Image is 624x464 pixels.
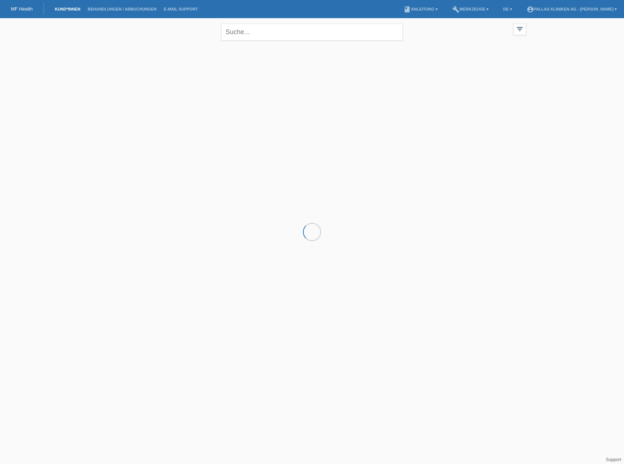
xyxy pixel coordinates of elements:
[404,6,411,13] i: book
[606,457,621,462] a: Support
[449,7,493,11] a: buildWerkzeuge ▾
[452,6,459,13] i: build
[51,7,84,11] a: Kund*innen
[523,7,620,11] a: account_circlePallas Kliniken AG - [PERSON_NAME] ▾
[11,6,33,12] a: MF Health
[527,6,534,13] i: account_circle
[516,25,524,33] i: filter_list
[400,7,441,11] a: bookAnleitung ▾
[84,7,160,11] a: Behandlungen / Abbuchungen
[221,24,403,41] input: Suche...
[499,7,515,11] a: DE ▾
[160,7,202,11] a: E-Mail Support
